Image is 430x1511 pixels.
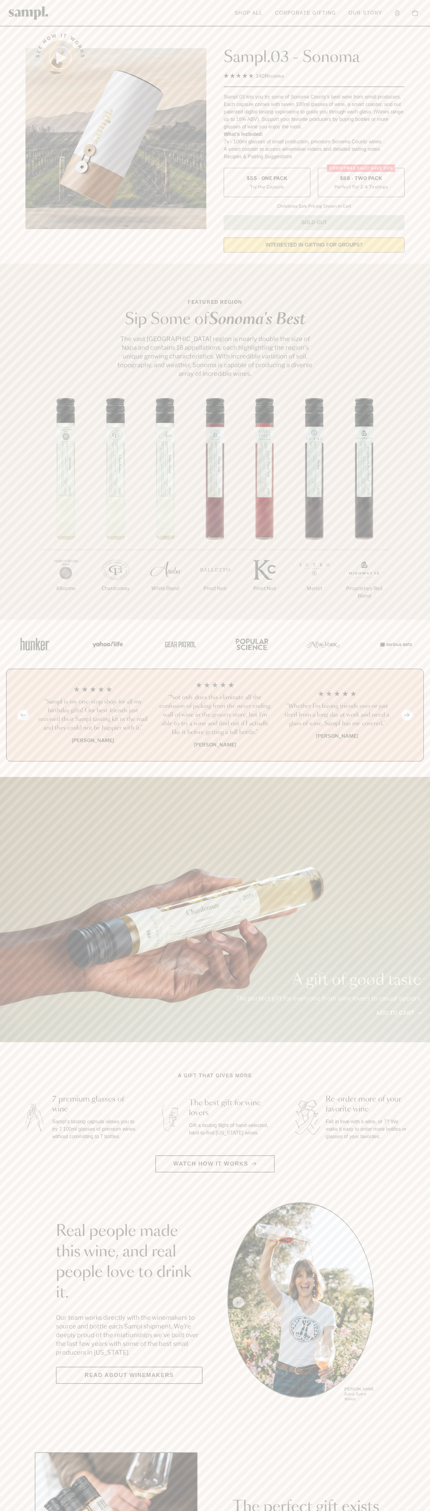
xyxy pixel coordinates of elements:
small: Try the Capsule [250,183,284,190]
li: 1 / 4 [37,682,149,749]
li: Recipes & Pairing Suggestions [224,153,405,160]
em: Sonoma's Best [209,312,305,327]
span: $88 - Two Pack [340,175,382,182]
li: 7 / 7 [339,398,389,620]
li: A smart coaster to access winemaker videos and detailed tasting notes. [224,146,405,153]
h2: A gift that gives more [178,1072,252,1079]
div: 140Reviews [224,72,284,80]
p: Sampl's tasting capsule allows you to try 7 100ml glasses of premium wines without committing to ... [52,1118,137,1140]
span: $55 - One Pack [247,175,288,182]
b: [PERSON_NAME] [316,733,358,739]
b: [PERSON_NAME] [194,742,236,748]
h2: Real people made this wine, and real people love to drink it. [56,1221,203,1303]
button: See how it works [43,40,78,75]
button: Next slide [401,710,413,720]
div: Christmas SALE! Save 20% [327,164,395,172]
p: Gift a tasting flight of hand-selected, hard-to-find [US_STATE] wines. [189,1122,273,1137]
ul: carousel [227,1202,374,1402]
a: Shop All [231,6,266,20]
p: Proprietary Red Blend [339,585,389,600]
button: Watch how it works [155,1155,275,1172]
div: slide 1 [227,1202,374,1402]
p: Chardonnay [91,585,140,592]
a: Read about Winemakers [56,1367,203,1384]
strong: What’s Included: [224,132,263,137]
h3: “Sampl is my one-stop shop for all my birthday gifts! Our best friends just received their Sampl ... [37,698,149,732]
li: 6 / 7 [290,398,339,612]
small: Perfect For 2-4 Tastings [334,183,388,190]
img: Artboard_3_0b291449-6e8c-4d07-b2c2-3f3601a19cd1_x450.png [304,631,342,658]
h3: 7 premium glasses of wine [52,1094,137,1114]
li: 1 / 7 [41,398,91,612]
h3: Re-order more of your favorite wine [326,1094,410,1114]
img: Artboard_5_7fdae55a-36fd-43f7-8bfd-f74a06a2878e_x450.png [160,631,198,658]
li: 3 / 7 [140,398,190,612]
span: Reviews [265,73,284,79]
p: White Blend [140,585,190,592]
p: The perfect gift for everyone from wine lovers to casual sippers. [236,994,421,1003]
span: 140 [256,73,265,79]
li: 7x - 100ml glasses of small production, premium Sonoma County wines [224,138,405,146]
img: Artboard_7_5b34974b-f019-449e-91fb-745f8d0877ee_x450.png [377,631,414,658]
div: Sampl.03 lets you try some of Sonoma County's best wine from small producers. Each capsule comes ... [224,93,405,131]
p: Pinot Noir [240,585,290,592]
h3: “Not only does this eliminate all the confusion of picking from the never ending wall of wine in ... [159,693,271,737]
img: Artboard_1_c8cd28af-0030-4af1-819c-248e302c7f06_x450.png [16,631,53,658]
p: [PERSON_NAME] Sutro, Sutro Wines [344,1387,374,1402]
h3: “Whether I'm having friends over or just tired from a long day at work and need a glass of wine, ... [281,702,393,728]
h2: Sip Some of [116,312,314,327]
h3: The best gift for wine lovers [189,1098,273,1118]
h1: Sampl.03 - Sonoma [224,48,405,67]
img: Artboard_6_04f9a106-072f-468a-bdd7-f11783b05722_x450.png [88,631,126,658]
p: Featured Region [116,298,314,306]
p: Merlot [290,585,339,592]
p: Our team works directly with the winemakers to source and bottle each Sampl shipment. We’re deepl... [56,1313,203,1357]
a: Corporate Gifting [272,6,339,20]
li: 2 / 7 [91,398,140,612]
img: Sampl logo [9,6,48,20]
button: Sold Out [224,215,405,230]
li: 2 / 4 [159,682,271,749]
button: Previous slide [17,710,29,720]
a: Add to cart [376,1009,421,1017]
a: interested in gifting for groups? [224,238,405,252]
li: Christmas Sale Pricing Shown In Cart [274,203,354,209]
li: 3 / 4 [281,682,393,749]
p: Albarino [41,585,91,592]
li: 4 / 7 [190,398,240,612]
a: Our Story [345,6,386,20]
p: A gift of good taste [236,973,421,988]
img: Artboard_4_28b4d326-c26e-48f9-9c80-911f17d6414e_x450.png [232,631,270,658]
p: Fall in love with a wine, or 7? We make it easy to order more bottles or glasses of your favorites. [326,1118,410,1140]
p: The vast [GEOGRAPHIC_DATA] region is nearly double the size of Napa and contains 18 appellations,... [116,335,314,378]
b: [PERSON_NAME] [72,737,114,743]
p: Pinot Noir [190,585,240,592]
img: Sampl.03 - Sonoma [25,48,206,229]
li: 5 / 7 [240,398,290,612]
